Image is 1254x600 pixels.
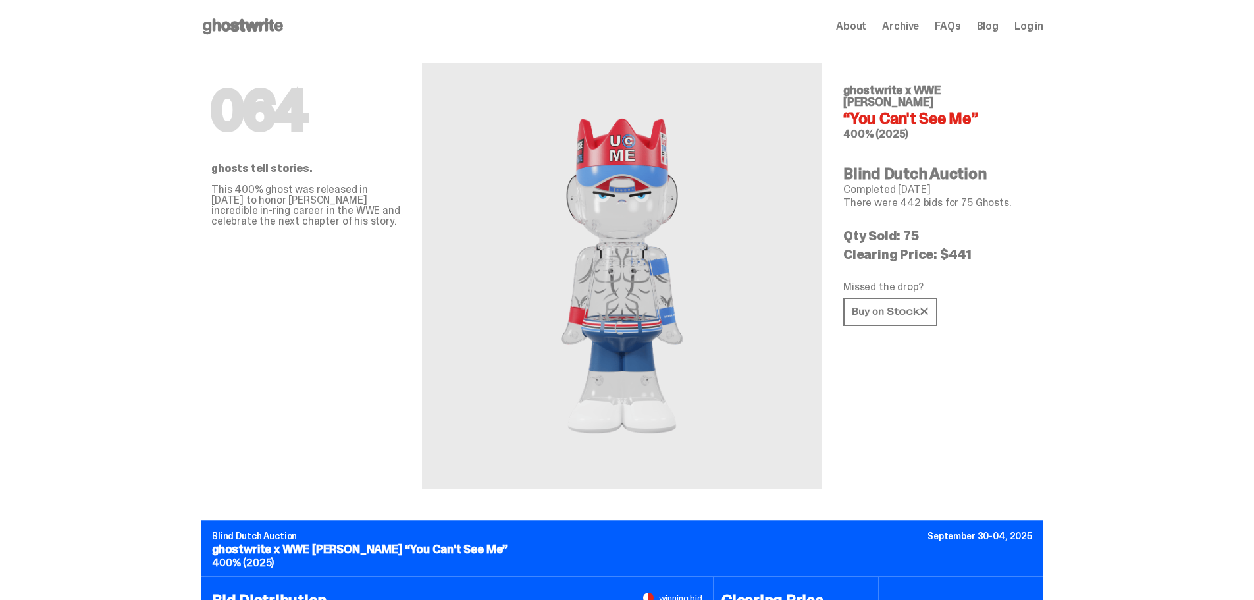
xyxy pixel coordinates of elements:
p: There were 442 bids for 75 Ghosts. [843,198,1033,208]
p: Clearing Price: $441 [843,248,1033,261]
a: About [836,21,866,32]
p: September 30-04, 2025 [927,532,1032,541]
span: ghostwrite x WWE [PERSON_NAME] [843,82,941,110]
h4: “You Can't See Me” [843,111,1033,126]
a: Blog [977,21,999,32]
p: Missed the drop? [843,282,1033,292]
h4: Blind Dutch Auction [843,166,1033,182]
img: WWE John Cena&ldquo;You Can't See Me&rdquo; [477,95,767,457]
p: Blind Dutch Auction [212,532,1032,541]
p: This 400% ghost was released in [DATE] to honor [PERSON_NAME] incredible in-ring career in the WW... [211,184,401,227]
p: ghosts tell stories. [211,163,401,174]
span: 400% (2025) [212,556,274,570]
p: ghostwrite x WWE [PERSON_NAME] “You Can't See Me” [212,543,1032,555]
p: Completed [DATE] [843,184,1033,195]
a: Archive [882,21,919,32]
a: FAQs [935,21,960,32]
p: Qty Sold: 75 [843,229,1033,242]
a: Log in [1014,21,1043,32]
h1: 064 [211,84,401,137]
span: 400% (2025) [843,127,908,141]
